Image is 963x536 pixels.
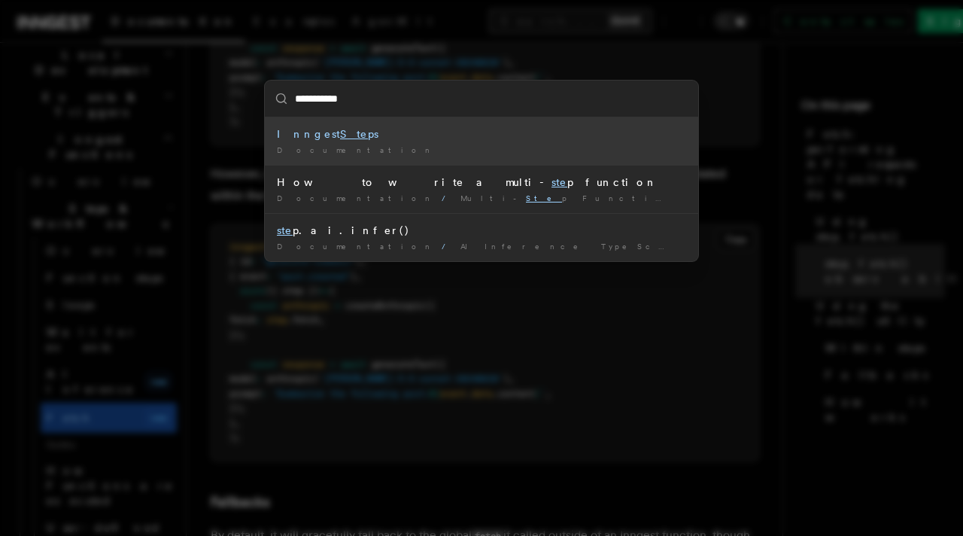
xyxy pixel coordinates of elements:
[277,175,686,190] div: How to write a multi- p function
[277,145,436,154] span: Documentation
[526,193,562,203] mark: Ste
[277,223,686,238] div: p.ai.infer()
[340,128,368,140] mark: Ste
[442,193,454,203] span: /
[551,176,567,188] mark: ste
[442,242,454,251] span: /
[460,193,692,203] span: Multi- p Functions
[277,242,436,251] span: Documentation
[277,224,293,236] mark: ste
[460,242,873,251] span: AI Inference TypeScript and Python only
[277,193,436,203] span: Documentation
[277,126,686,142] div: Inngest ps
